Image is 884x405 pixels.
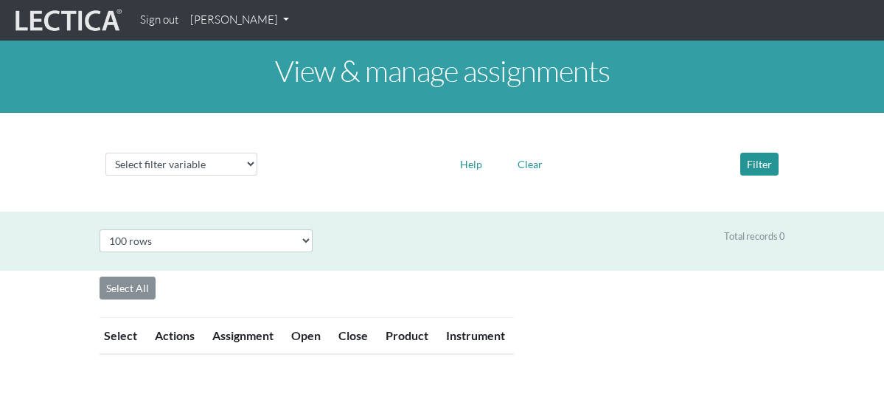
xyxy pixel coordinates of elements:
[134,6,184,35] a: Sign out
[100,318,146,355] th: Select
[330,318,377,355] th: Close
[184,6,295,35] a: [PERSON_NAME]
[437,318,514,355] th: Instrument
[453,156,489,170] a: Help
[377,318,437,355] th: Product
[740,153,779,176] button: Filter
[203,318,282,355] th: Assignment
[724,229,784,243] div: Total records 0
[282,318,330,355] th: Open
[12,7,122,35] img: lecticalive
[100,277,156,300] button: Select All
[453,153,489,176] button: Help
[511,153,549,176] button: Clear
[146,318,203,355] th: Actions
